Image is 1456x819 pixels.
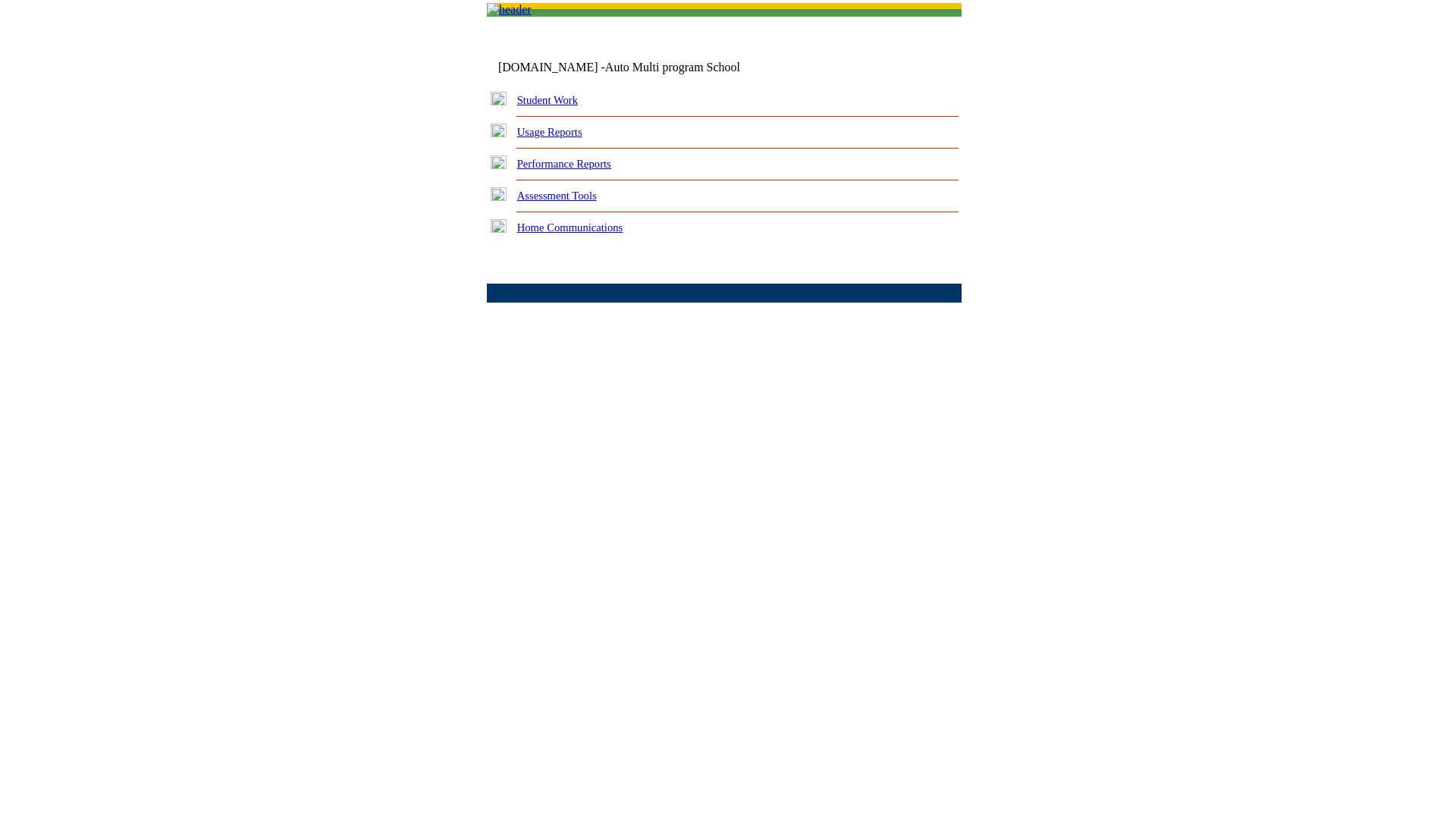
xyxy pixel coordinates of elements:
[491,155,507,169] img: plus.gif
[517,94,578,106] a: Student Work
[491,92,507,105] img: plus.gif
[517,190,597,202] a: Assessment Tools
[605,61,740,74] nobr: Auto Multi program School
[517,126,582,138] a: Usage Reports
[487,3,532,17] img: header
[491,219,507,233] img: plus.gif
[498,61,777,74] td: [DOMAIN_NAME] -
[491,187,507,201] img: plus.gif
[517,221,623,234] a: Home Communications
[517,158,611,170] a: Performance Reports
[491,124,507,137] img: plus.gif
